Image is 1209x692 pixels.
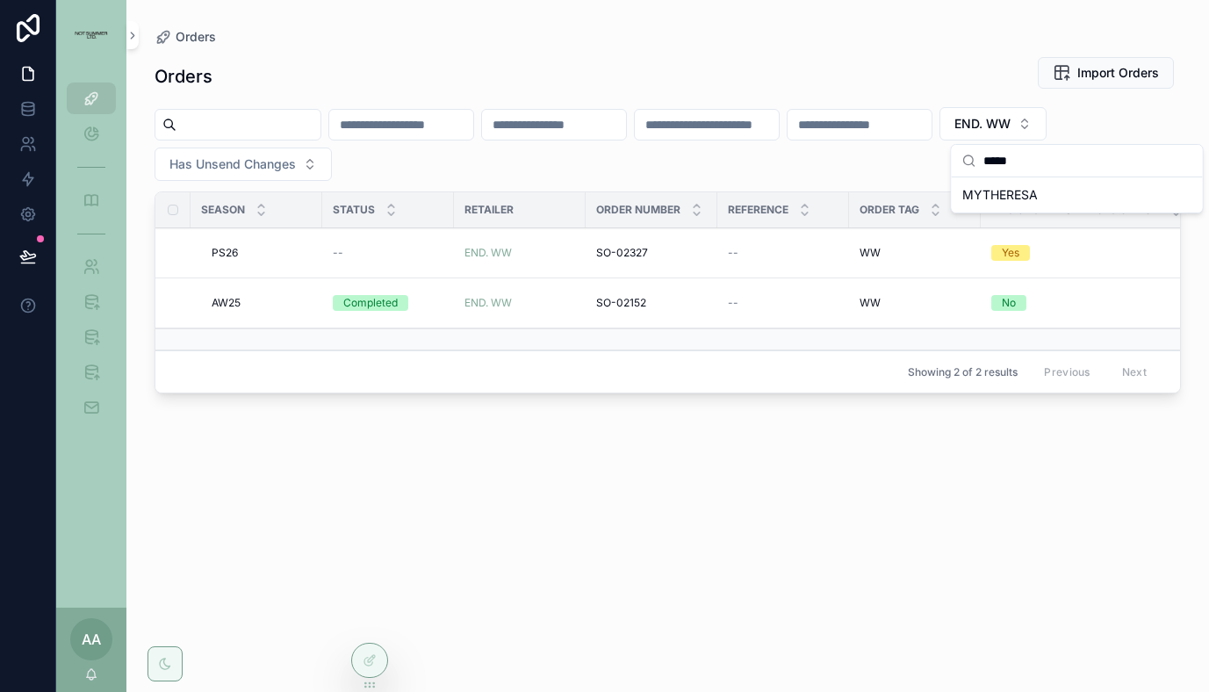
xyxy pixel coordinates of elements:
[56,70,126,446] div: scrollable content
[201,203,245,217] span: Season
[212,296,241,310] span: AW25
[464,203,514,217] span: Retailer
[860,296,970,310] a: WW
[860,246,970,260] a: WW
[464,246,575,260] a: END. WW
[860,203,919,217] span: Order Tag
[155,64,212,89] h1: Orders
[596,203,680,217] span: Order Number
[596,296,707,310] a: SO-02152
[333,246,343,260] span: --
[596,246,648,260] span: SO-02327
[596,246,707,260] a: SO-02327
[176,28,216,46] span: Orders
[991,245,1182,261] a: Yes
[82,629,101,650] span: AA
[860,296,881,310] span: WW
[728,296,838,310] a: --
[908,365,1018,379] span: Showing 2 of 2 results
[596,296,646,310] span: SO-02152
[464,296,512,310] a: END. WW
[155,28,216,46] a: Orders
[155,148,332,181] button: Select Button
[728,296,738,310] span: --
[212,246,238,260] span: PS26
[333,246,443,260] a: --
[343,295,398,311] div: Completed
[939,107,1047,141] button: Select Button
[67,32,116,40] img: App logo
[952,177,1203,213] div: Suggestions
[212,246,312,260] a: PS26
[962,186,1038,204] span: MYTHERESA
[212,296,312,310] a: AW25
[333,295,443,311] a: Completed
[1038,57,1174,89] button: Import Orders
[1077,64,1159,82] span: Import Orders
[860,246,881,260] span: WW
[728,246,838,260] a: --
[464,246,512,260] a: END. WW
[1002,245,1019,261] div: Yes
[333,203,375,217] span: Status
[169,155,296,173] span: Has Unsend Changes
[991,295,1182,311] a: No
[464,296,575,310] a: END. WW
[954,115,1011,133] span: END. WW
[728,246,738,260] span: --
[728,203,788,217] span: Reference
[1002,295,1016,311] div: No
